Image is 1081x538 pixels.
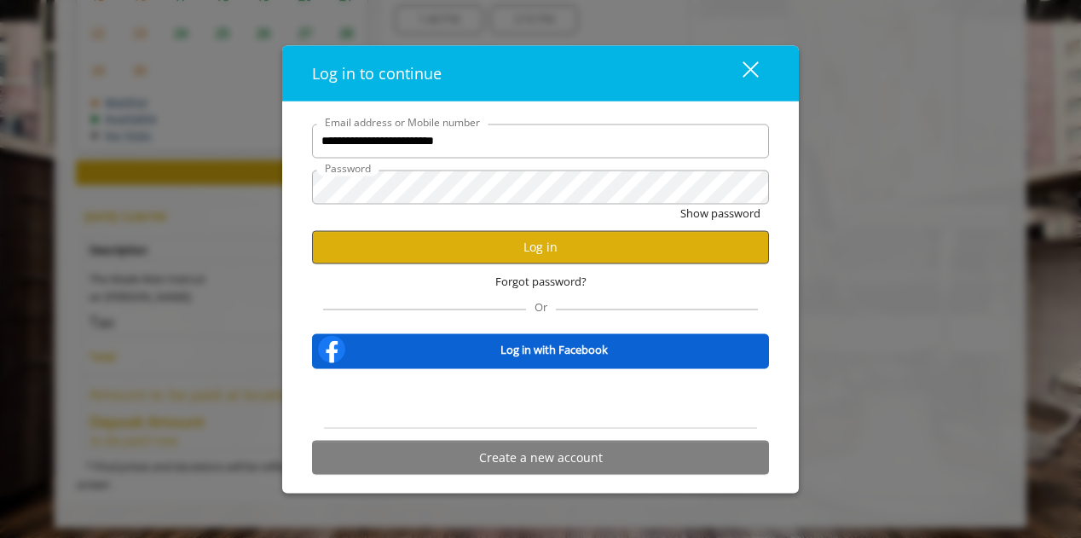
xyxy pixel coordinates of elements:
button: close dialog [711,55,769,90]
button: Show password [680,204,760,222]
b: Log in with Facebook [500,341,608,359]
iframe: Sign in with Google Button [454,380,627,418]
label: Email address or Mobile number [316,113,488,130]
input: Email address or Mobile number [312,124,769,158]
button: Log in [312,230,769,263]
img: facebook-logo [315,333,349,367]
div: close dialog [723,61,757,86]
span: Forgot password? [495,272,587,290]
button: Create a new account [312,441,769,474]
span: Or [526,299,556,315]
input: Password [312,170,769,204]
span: Log in to continue [312,62,442,83]
label: Password [316,159,379,176]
